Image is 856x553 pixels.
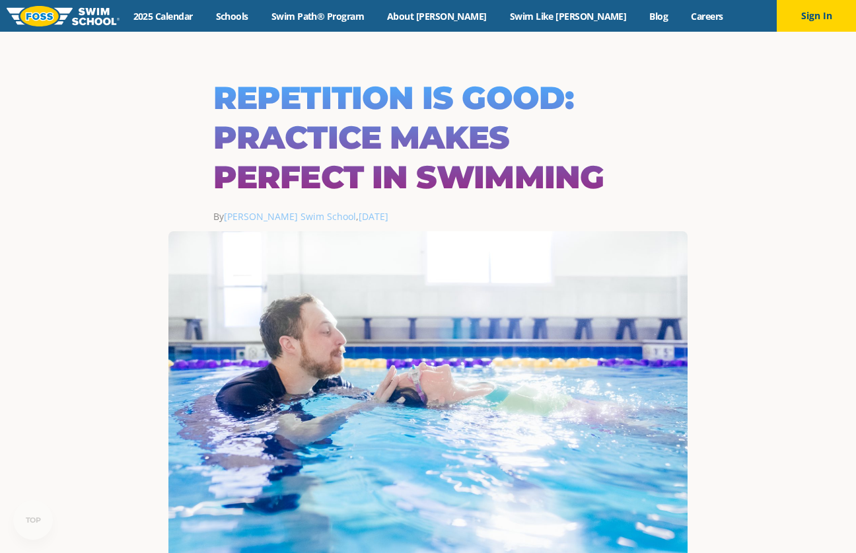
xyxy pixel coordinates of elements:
img: FOSS Swim School Logo [7,6,120,26]
div: TOP [26,516,41,525]
a: Blog [638,10,680,22]
span: By [213,210,356,223]
span: , [356,210,388,223]
a: Swim Like [PERSON_NAME] [498,10,638,22]
a: Schools [204,10,260,22]
a: [DATE] [359,210,388,223]
a: [PERSON_NAME] Swim School [224,210,356,223]
h1: Repetition is Good: Practice Makes Perfect in Swimming [213,78,643,197]
a: 2025 Calendar [122,10,204,22]
a: Swim Path® Program [260,10,375,22]
a: About [PERSON_NAME] [376,10,499,22]
a: Careers [680,10,734,22]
